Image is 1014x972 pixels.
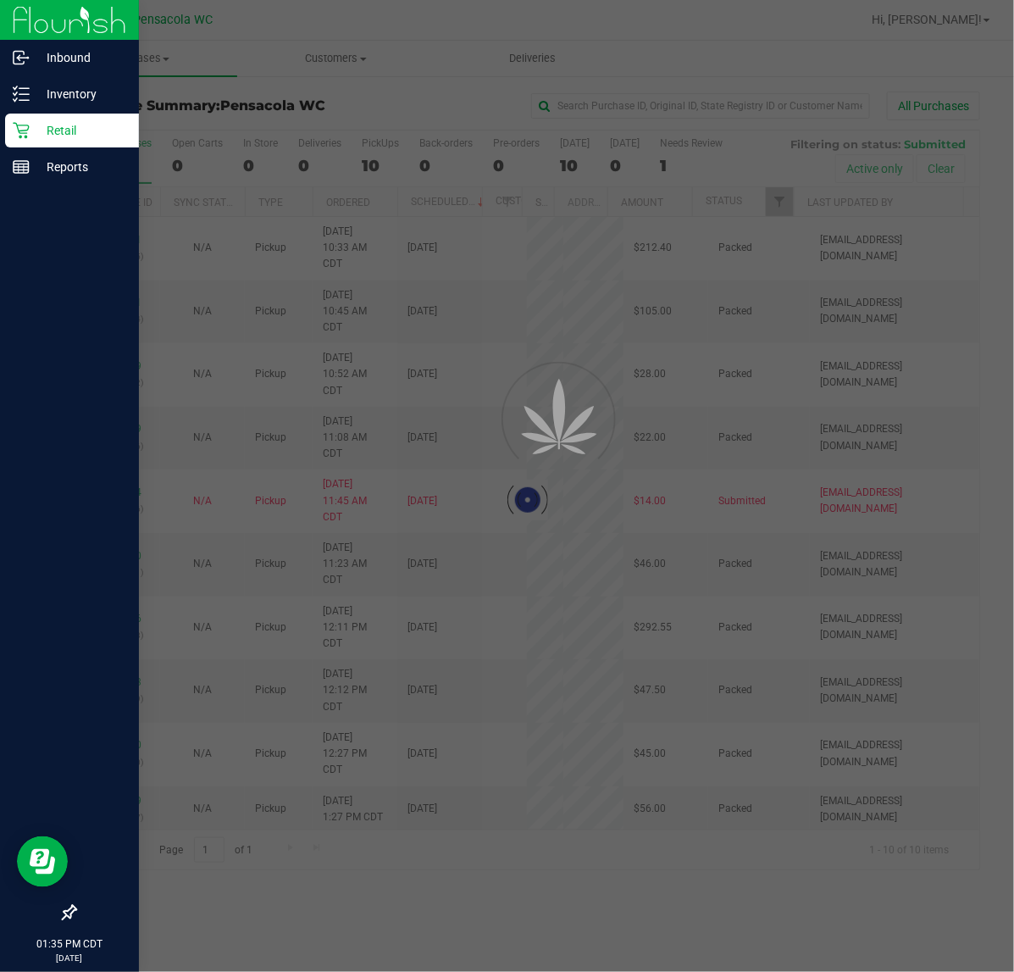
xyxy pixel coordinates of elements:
[8,936,131,952] p: 01:35 PM CDT
[17,836,68,887] iframe: Resource center
[30,47,131,68] p: Inbound
[13,122,30,139] inline-svg: Retail
[13,158,30,175] inline-svg: Reports
[30,157,131,177] p: Reports
[13,86,30,103] inline-svg: Inventory
[8,952,131,964] p: [DATE]
[13,49,30,66] inline-svg: Inbound
[30,84,131,104] p: Inventory
[30,120,131,141] p: Retail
